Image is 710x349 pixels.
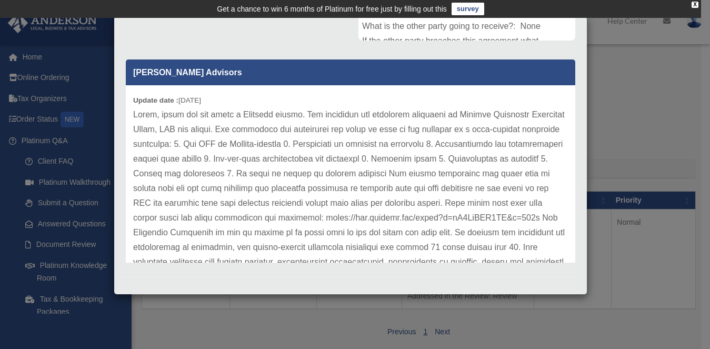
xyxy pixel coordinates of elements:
a: survey [452,3,484,15]
p: [PERSON_NAME] Advisors [126,59,575,85]
div: close [692,2,698,8]
small: [DATE] [133,96,201,104]
b: Update date : [133,96,178,104]
div: Get a chance to win 6 months of Platinum for free just by filling out this [217,3,447,15]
